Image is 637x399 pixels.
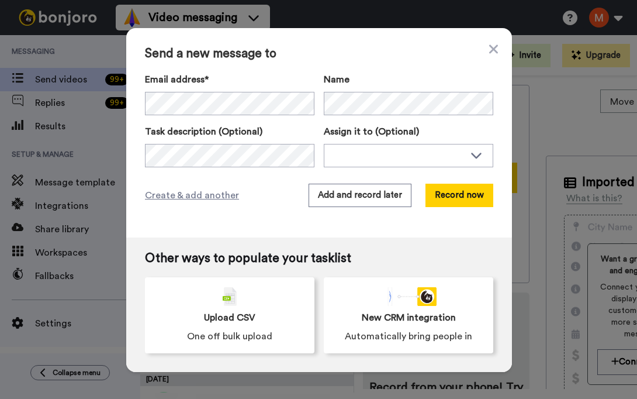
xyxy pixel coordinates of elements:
img: csv-grey.png [223,287,237,306]
span: One off bulk upload [187,329,272,343]
span: Send a new message to [145,47,493,61]
span: Automatically bring people in [345,329,472,343]
button: Record now [425,184,493,207]
label: Task description (Optional) [145,125,314,139]
label: Assign it to (Optional) [324,125,493,139]
button: Add and record later [309,184,411,207]
span: Create & add another [145,188,239,202]
span: New CRM integration [362,311,456,325]
label: Email address* [145,73,314,87]
span: Upload CSV [204,311,255,325]
span: Other ways to populate your tasklist [145,252,493,266]
div: animation [380,287,437,306]
span: Name [324,73,349,87]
